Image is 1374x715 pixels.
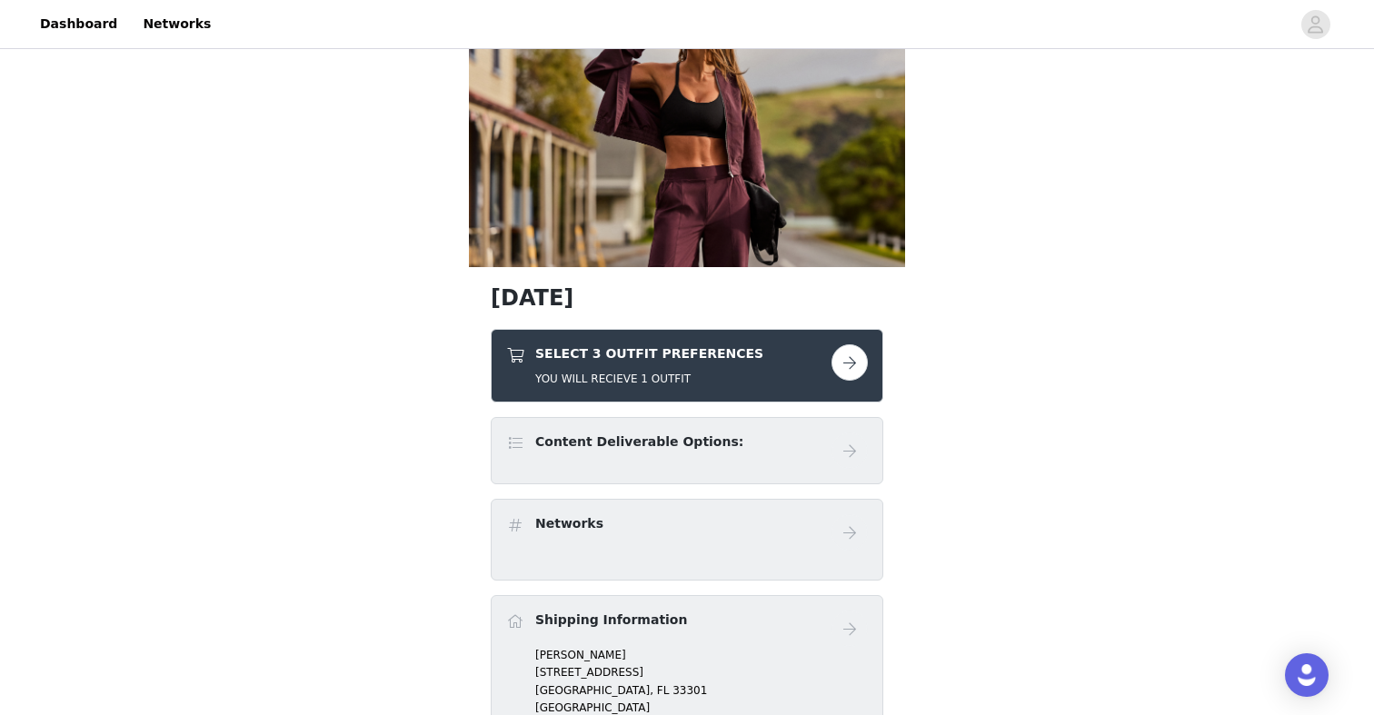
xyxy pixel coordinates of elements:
[535,664,868,680] p: [STREET_ADDRESS]
[491,329,883,402] div: SELECT 3 OUTFIT PREFERENCES
[132,4,222,45] a: Networks
[1307,10,1324,39] div: avatar
[535,432,743,452] h4: Content Deliverable Options:
[535,684,653,697] span: [GEOGRAPHIC_DATA],
[535,344,763,363] h4: SELECT 3 OUTFIT PREFERENCES
[491,499,883,581] div: Networks
[672,684,707,697] span: 33301
[1285,653,1329,697] div: Open Intercom Messenger
[535,514,603,533] h4: Networks
[491,282,883,314] h1: [DATE]
[29,4,128,45] a: Dashboard
[535,647,868,663] p: [PERSON_NAME]
[657,684,670,697] span: FL
[535,371,763,387] h5: YOU WILL RECIEVE 1 OUTFIT
[535,611,687,630] h4: Shipping Information
[491,417,883,484] div: Content Deliverable Options:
